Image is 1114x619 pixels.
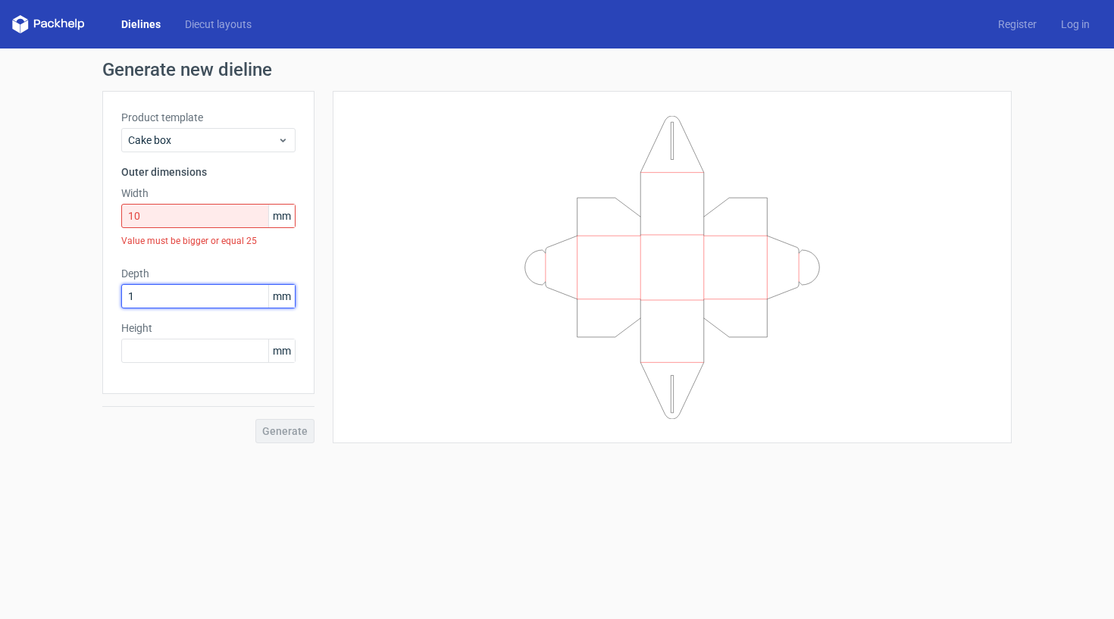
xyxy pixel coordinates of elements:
label: Product template [121,110,296,125]
a: Register [986,17,1049,32]
label: Height [121,320,296,336]
h3: Outer dimensions [121,164,296,180]
a: Log in [1049,17,1102,32]
span: mm [268,205,295,227]
label: Width [121,186,296,201]
span: Cake box [128,133,277,148]
a: Diecut layouts [173,17,264,32]
span: mm [268,339,295,362]
a: Dielines [109,17,173,32]
div: Value must be bigger or equal 25 [121,228,296,254]
h1: Generate new dieline [102,61,1012,79]
label: Depth [121,266,296,281]
span: mm [268,285,295,308]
